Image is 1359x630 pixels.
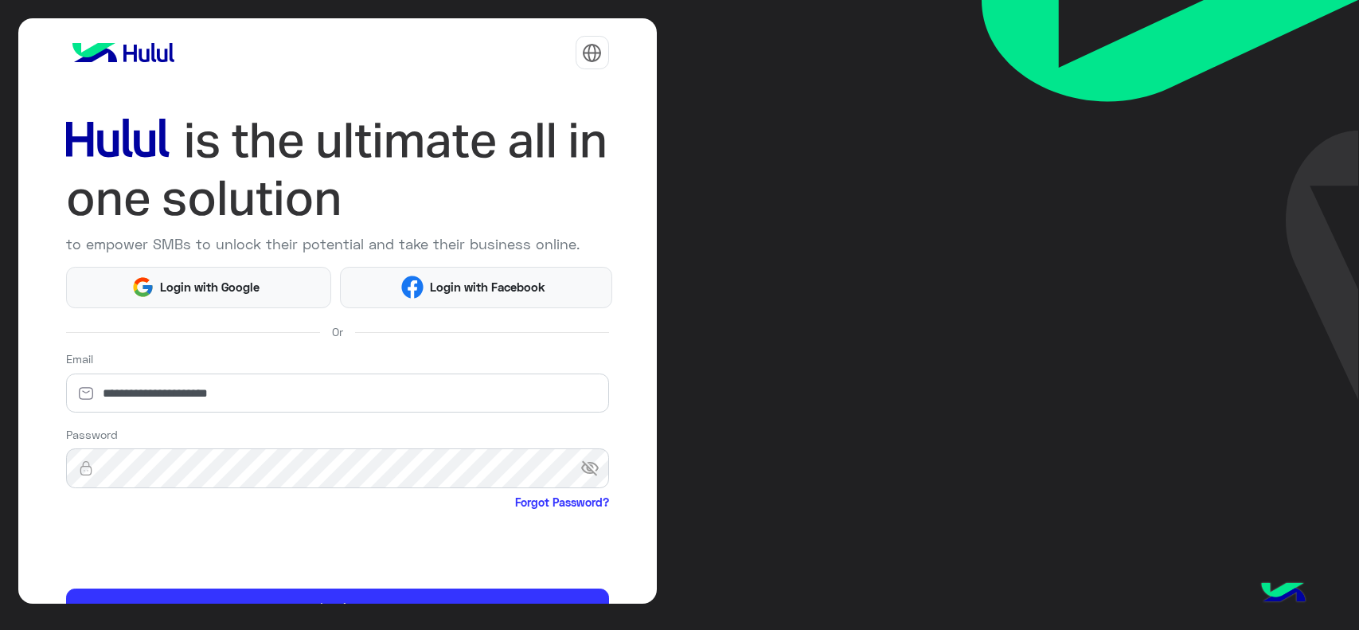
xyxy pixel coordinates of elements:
[332,323,343,340] span: Or
[66,460,106,476] img: lock
[66,589,609,627] button: Login
[131,276,154,299] img: Google
[154,278,266,296] span: Login with Google
[1256,566,1311,622] img: hulul-logo.png
[66,37,181,68] img: logo
[401,276,424,299] img: Facebook
[66,515,308,577] iframe: reCAPTCHA
[66,385,106,401] img: email
[340,267,611,308] button: Login with Facebook
[66,426,118,443] label: Password
[66,233,609,255] p: to empower SMBs to unlock their potential and take their business online.
[66,112,609,228] img: hululLoginTitle_EN.svg
[582,43,602,63] img: tab
[66,267,332,308] button: Login with Google
[424,278,551,296] span: Login with Facebook
[66,350,93,367] label: Email
[580,454,609,483] span: visibility_off
[515,494,609,511] a: Forgot Password?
